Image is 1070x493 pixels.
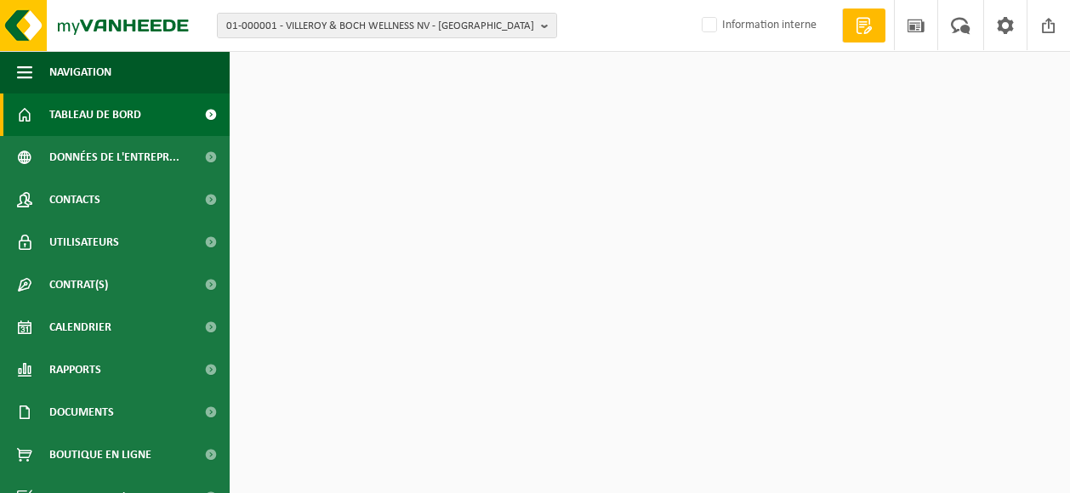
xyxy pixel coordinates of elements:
span: Documents [49,391,114,433]
span: Tableau de bord [49,93,141,136]
span: Navigation [49,51,111,93]
span: Contrat(s) [49,263,108,306]
span: Contacts [49,178,100,221]
span: Données de l'entrepr... [49,136,179,178]
span: Calendrier [49,306,111,348]
label: Information interne [698,13,817,38]
button: 01-000001 - VILLEROY & BOCH WELLNESS NV - [GEOGRAPHIC_DATA] [217,13,557,38]
span: Boutique en ligne [49,433,151,476]
span: Utilisateurs [49,221,119,263]
span: 01-000001 - VILLEROY & BOCH WELLNESS NV - [GEOGRAPHIC_DATA] [226,14,534,39]
span: Rapports [49,348,101,391]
